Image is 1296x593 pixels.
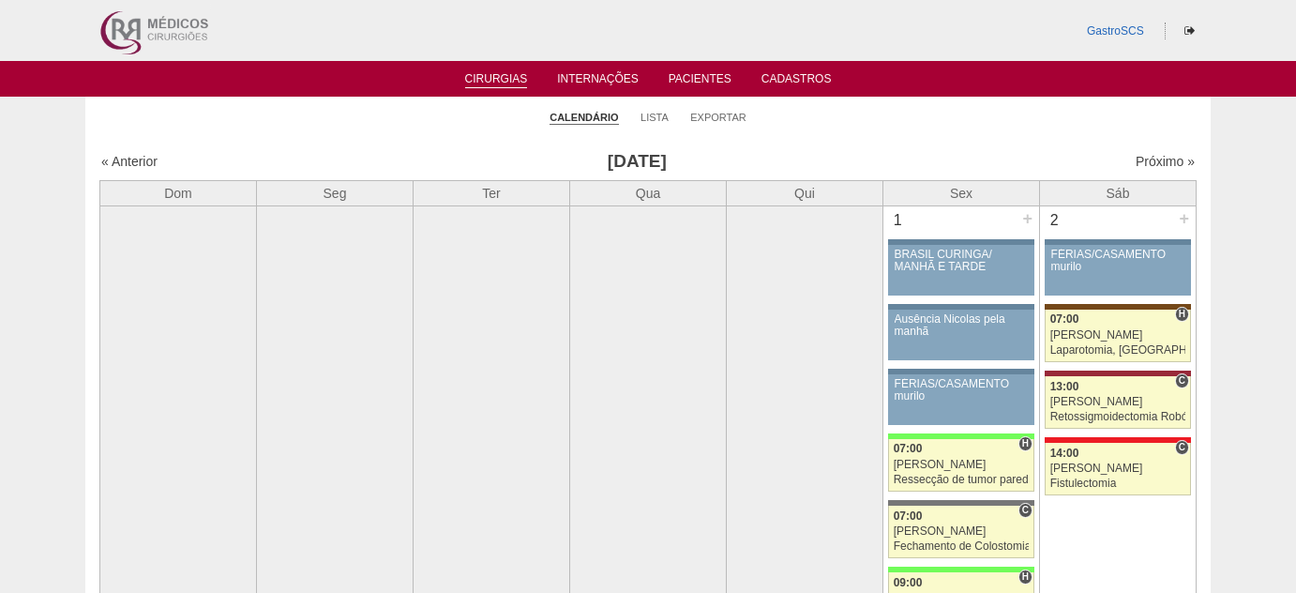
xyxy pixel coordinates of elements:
a: Lista [640,111,669,124]
div: Key: Sírio Libanês [1045,371,1191,376]
span: Hospital [1018,570,1032,585]
div: 1 [883,206,912,235]
div: Key: Aviso [888,369,1034,374]
th: Qua [570,180,727,205]
i: Sair [1184,25,1195,37]
a: FÉRIAS/CASAMENTO murilo [888,374,1034,425]
a: BRASIL CURINGA/ MANHÃ E TARDE [888,245,1034,296]
div: [PERSON_NAME] [894,459,1030,471]
div: Key: Santa Catarina [888,500,1034,506]
div: Key: Aviso [888,304,1034,310]
span: 07:00 [894,442,923,455]
a: Internações [557,72,639,91]
a: H 07:00 [PERSON_NAME] Ressecção de tumor parede abdominal pélvica [888,439,1034,492]
div: Ressecção de tumor parede abdominal pélvica [894,474,1030,486]
a: C 07:00 [PERSON_NAME] Fechamento de Colostomia ou Enterostomia [888,506,1034,558]
th: Sáb [1040,180,1197,205]
span: 14:00 [1050,447,1079,460]
div: FÉRIAS/CASAMENTO murilo [895,378,1029,403]
div: Key: Aviso [1045,239,1191,245]
th: Dom [100,180,257,205]
span: 07:00 [1050,312,1079,326]
div: Key: Santa Joana [1045,304,1191,310]
div: Retossigmoidectomia Robótica [1050,411,1186,423]
span: 13:00 [1050,380,1079,393]
span: Consultório [1018,503,1032,518]
div: Laparotomia, [GEOGRAPHIC_DATA], Drenagem, Bridas [1050,344,1186,357]
th: Seg [257,180,414,205]
div: Key: Aviso [888,239,1034,245]
a: « Anterior [101,154,158,169]
div: FÉRIAS/CASAMENTO murilo [1051,249,1185,273]
a: Pacientes [669,72,731,91]
span: Consultório [1175,373,1189,388]
a: C 14:00 [PERSON_NAME] Fistulectomia [1045,443,1191,495]
div: + [1019,206,1035,231]
div: [PERSON_NAME] [1050,396,1186,408]
a: GastroSCS [1087,24,1144,38]
a: Próximo » [1136,154,1195,169]
div: BRASIL CURINGA/ MANHÃ E TARDE [895,249,1029,273]
th: Qui [727,180,883,205]
span: Hospital [1018,436,1032,451]
div: Ausência Nicolas pela manhã [895,313,1029,338]
a: FÉRIAS/CASAMENTO murilo [1045,245,1191,296]
div: Key: Brasil [888,567,1034,572]
div: 2 [1040,206,1069,235]
div: [PERSON_NAME] [1050,463,1186,475]
a: Cadastros [761,72,832,91]
th: Ter [414,180,570,205]
a: C 13:00 [PERSON_NAME] Retossigmoidectomia Robótica [1045,376,1191,429]
h3: [DATE] [364,148,911,175]
a: Ausência Nicolas pela manhã [888,310,1034,360]
a: H 07:00 [PERSON_NAME] Laparotomia, [GEOGRAPHIC_DATA], Drenagem, Bridas [1045,310,1191,362]
span: Hospital [1175,307,1189,322]
div: Fistulectomia [1050,478,1186,490]
th: Sex [883,180,1040,205]
div: [PERSON_NAME] [894,525,1030,538]
span: 07:00 [894,509,923,523]
a: Exportar [690,111,746,124]
div: Fechamento de Colostomia ou Enterostomia [894,540,1030,553]
div: Key: Assunção [1045,437,1191,443]
span: Consultório [1175,440,1189,455]
div: [PERSON_NAME] [1050,329,1186,342]
a: Calendário [550,111,618,125]
div: + [1176,206,1192,231]
a: Cirurgias [465,72,528,88]
div: Key: Brasil [888,433,1034,439]
span: 09:00 [894,576,923,589]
